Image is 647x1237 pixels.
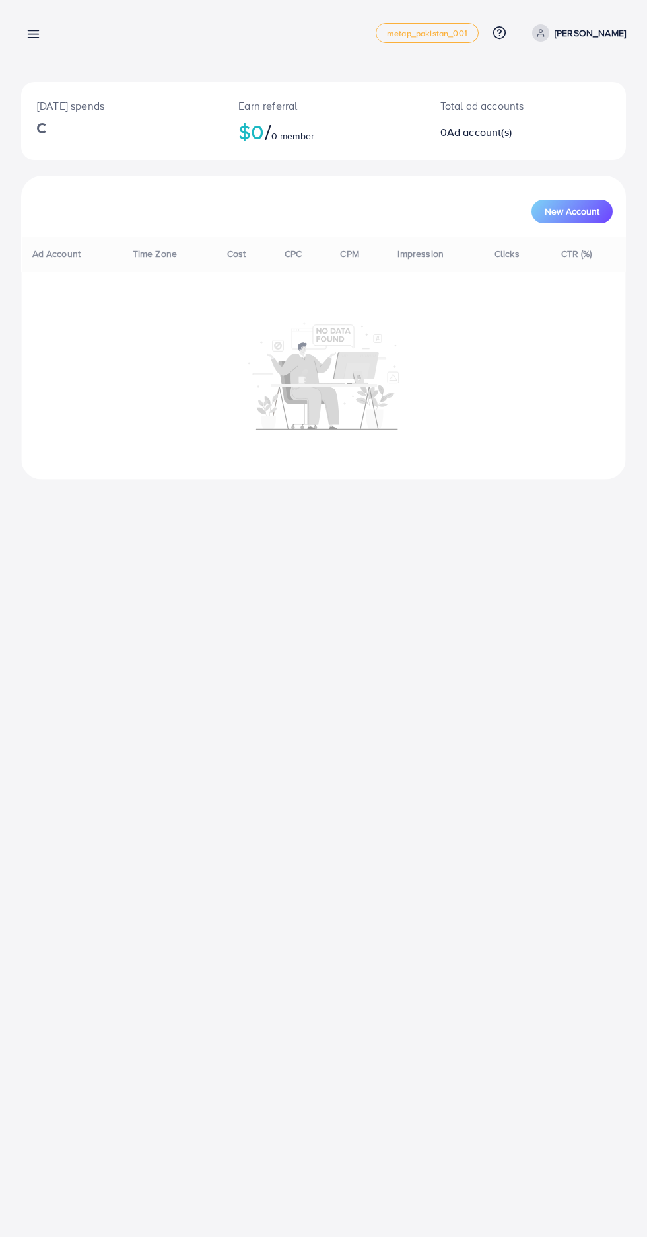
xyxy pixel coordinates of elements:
h2: 0 [440,126,560,139]
a: metap_pakistan_001 [376,23,479,43]
span: / [265,116,271,147]
span: Ad account(s) [447,125,512,139]
p: [DATE] spends [37,98,207,114]
span: 0 member [271,130,314,143]
h2: $0 [238,119,408,144]
p: [PERSON_NAME] [555,25,626,41]
span: metap_pakistan_001 [387,29,467,38]
a: [PERSON_NAME] [527,24,626,42]
p: Total ad accounts [440,98,560,114]
button: New Account [531,200,613,223]
p: Earn referral [238,98,408,114]
span: New Account [545,207,599,216]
